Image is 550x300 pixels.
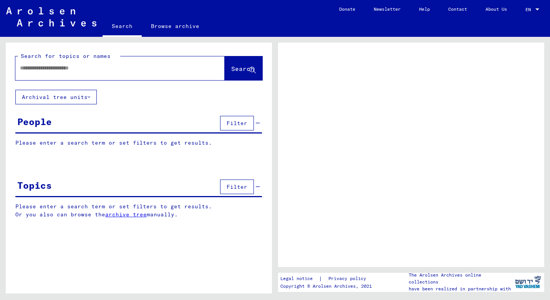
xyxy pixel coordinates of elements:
[21,53,111,59] mat-label: Search for topics or names
[103,17,142,37] a: Search
[220,180,254,194] button: Filter
[105,211,147,218] a: archive tree
[142,17,209,35] a: Browse archive
[280,275,319,283] a: Legal notice
[409,272,511,285] p: The Arolsen Archives online collections
[227,183,247,190] span: Filter
[15,139,262,147] p: Please enter a search term or set filters to get results.
[322,275,375,283] a: Privacy policy
[280,283,375,290] p: Copyright © Arolsen Archives, 2021
[225,56,262,80] button: Search
[227,120,247,127] span: Filter
[6,7,96,26] img: Arolsen_neg.svg
[17,178,52,192] div: Topics
[15,203,262,219] p: Please enter a search term or set filters to get results. Or you also can browse the manually.
[231,65,254,73] span: Search
[17,115,52,129] div: People
[220,116,254,130] button: Filter
[280,275,375,283] div: |
[514,272,542,292] img: yv_logo.png
[409,285,511,292] p: have been realized in partnership with
[525,7,534,12] span: EN
[15,90,97,104] button: Archival tree units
